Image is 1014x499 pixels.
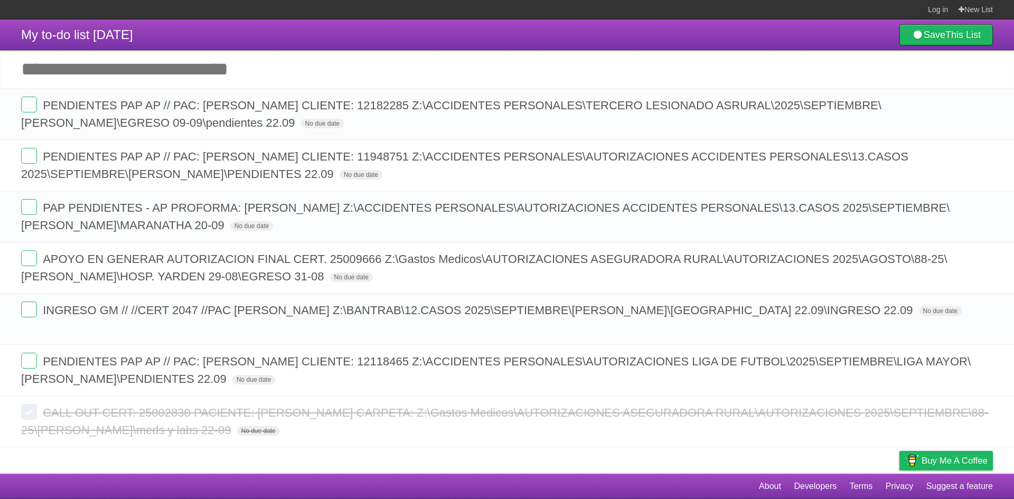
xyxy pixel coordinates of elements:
[21,199,37,215] label: Done
[340,170,382,180] span: No due date
[945,30,981,40] b: This List
[232,375,275,384] span: No due date
[21,406,988,437] span: CALL OUT CERT: 25002830 PACIENTE: [PERSON_NAME] CARPETA: Z:\Gastos Medicos\AUTORIZACIONES ASEGURA...
[21,150,908,181] span: PENDIENTES PAP AP // PAC: [PERSON_NAME] CLIENTE: 11948751 Z:\ACCIDENTES PERSONALES\AUTORIZACIONES...
[21,97,37,112] label: Done
[330,272,373,282] span: No due date
[21,353,37,369] label: Done
[886,476,913,496] a: Privacy
[230,221,273,231] span: No due date
[21,250,37,266] label: Done
[899,24,993,45] a: SaveThis List
[21,404,37,420] label: Done
[21,27,133,42] span: My to-do list [DATE]
[43,304,915,317] span: INGRESO GM // //CERT 2047 //PAC [PERSON_NAME] Z:\BANTRAB\12.CASOS 2025\SEPTIEMBRE\[PERSON_NAME]\[...
[926,476,993,496] a: Suggest a feature
[21,355,971,385] span: PENDIENTES PAP AP // PAC: [PERSON_NAME] CLIENTE: 12118465 Z:\ACCIDENTES PERSONALES\AUTORIZACIONES...
[21,99,881,129] span: PENDIENTES PAP AP // PAC: [PERSON_NAME] CLIENTE: 12182285 Z:\ACCIDENTES PERSONALES\TERCERO LESION...
[905,451,919,469] img: Buy me a coffee
[21,252,947,283] span: APOYO EN GENERAR AUTORIZACION FINAL CERT. 25009666 Z:\Gastos Medicos\AUTORIZACIONES ASEGURADORA R...
[759,476,781,496] a: About
[21,201,950,232] span: PAP PENDIENTES - AP PROFORMA: [PERSON_NAME] Z:\ACCIDENTES PERSONALES\AUTORIZACIONES ACCIDENTES PE...
[850,476,873,496] a: Terms
[21,148,37,164] label: Done
[301,119,344,128] span: No due date
[919,306,962,316] span: No due date
[21,302,37,317] label: Done
[237,426,280,436] span: No due date
[922,451,988,470] span: Buy me a coffee
[899,451,993,470] a: Buy me a coffee
[794,476,837,496] a: Developers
